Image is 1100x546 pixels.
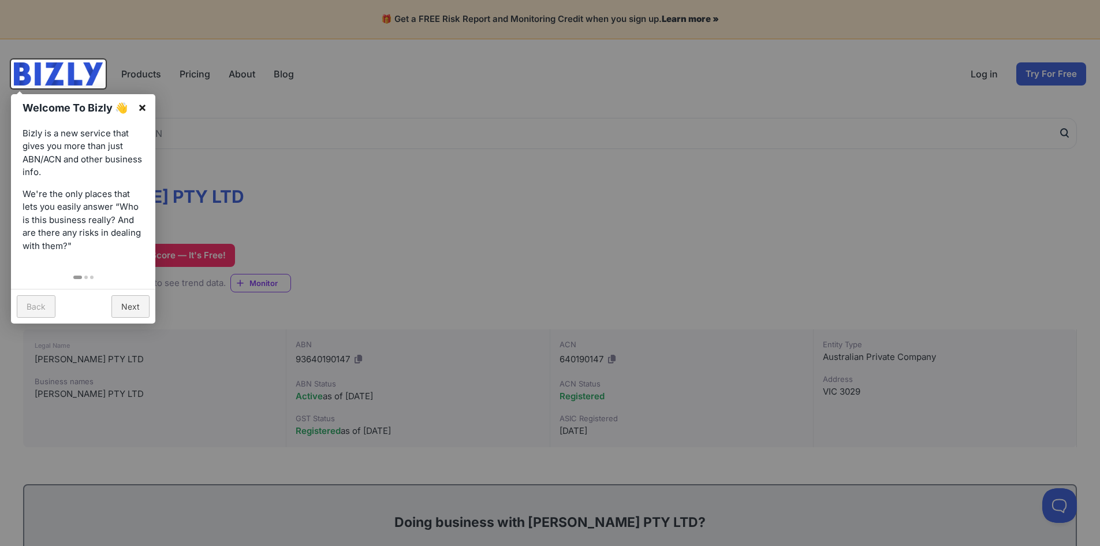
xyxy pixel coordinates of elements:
[23,100,132,116] h1: Welcome To Bizly 👋
[111,295,150,318] a: Next
[17,295,55,318] a: Back
[23,127,144,179] p: Bizly is a new service that gives you more than just ABN/ACN and other business info.
[129,94,155,120] a: ×
[23,188,144,253] p: We're the only places that lets you easily answer “Who is this business really? And are there any...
